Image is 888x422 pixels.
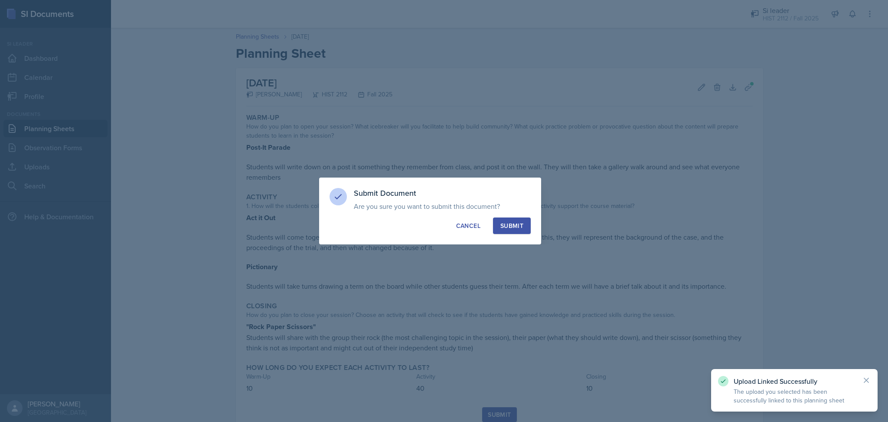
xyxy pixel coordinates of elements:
[734,387,855,405] p: The upload you selected has been successfully linked to this planning sheet
[734,377,855,386] p: Upload Linked Successfully
[456,221,480,230] div: Cancel
[354,202,531,211] p: Are you sure you want to submit this document?
[449,218,488,234] button: Cancel
[354,188,531,198] h3: Submit Document
[493,218,531,234] button: Submit
[500,221,523,230] div: Submit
